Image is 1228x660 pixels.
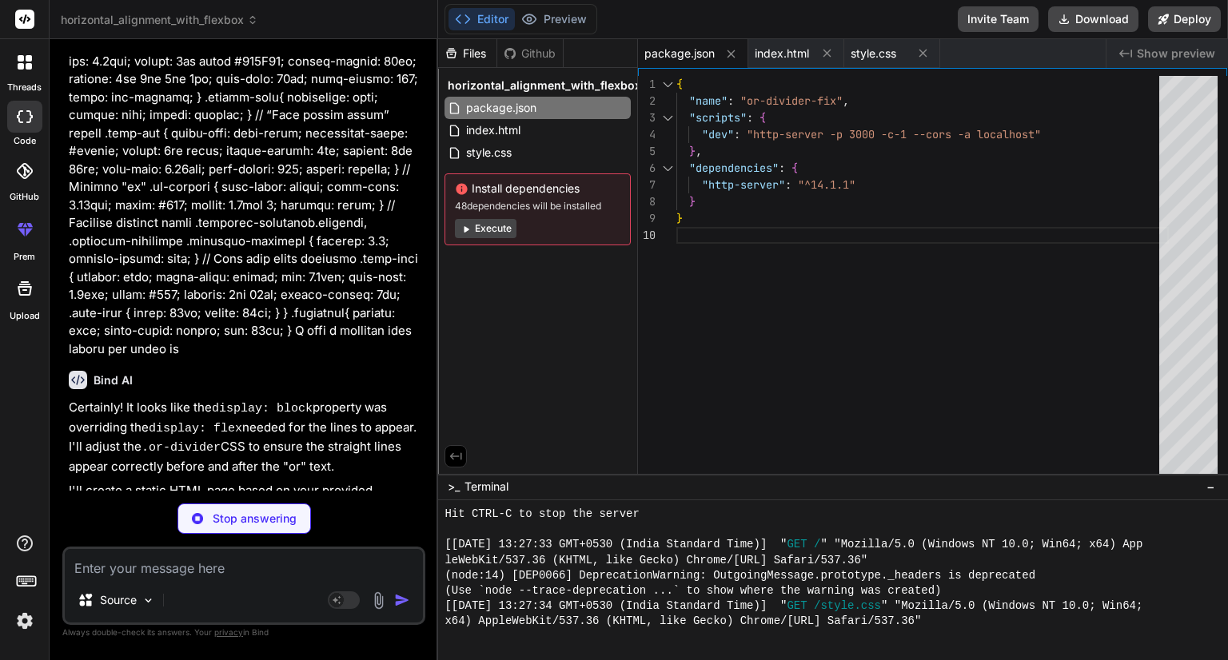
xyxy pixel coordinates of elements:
img: settings [11,607,38,634]
span: } [676,211,683,225]
span: horizontal_alignment_with_flexbox [61,12,258,28]
p: Stop answering [213,511,297,527]
span: − [1206,479,1215,495]
span: , [843,93,849,108]
div: 1 [638,76,656,93]
code: display: flex [149,422,242,435]
code: display: block [212,402,313,415]
span: : [728,93,734,108]
span: "dev" [702,127,734,141]
div: Github [497,46,563,62]
span: "dependencies" [689,161,779,175]
span: privacy [214,627,243,637]
span: index.html [464,121,522,140]
span: [[DATE] 13:27:33 GMT+0530 (India Standard Time)] " [445,537,787,552]
span: [[DATE] 13:27:34 GMT+0530 (India Standard Time)] " [445,598,787,614]
label: threads [7,81,42,94]
span: { [791,161,798,175]
h6: Bind AI [94,372,133,388]
span: (Use `node --trace-deprecation ...` to show where the warning was created) [445,583,941,598]
span: Hit CTRL-C to stop the server [445,507,639,522]
span: package.json [464,98,538,117]
span: x64) AppleWebKit/537.36 (KHTML, like Gecko) Chrome/[URL] Safari/537.36" [445,614,921,629]
span: GET [787,537,807,552]
div: 3 [638,109,656,126]
span: "scripts" [689,110,747,125]
span: leWebKit/537.36 (KHTML, like Gecko) Chrome/[URL] Safari/537.36" [445,553,867,568]
span: : [779,161,785,175]
span: } [689,144,696,158]
span: /style.css [814,598,881,614]
span: Show preview [1137,46,1215,62]
span: "or-divider-fix" [740,93,843,108]
button: Invite Team [958,6,1039,32]
span: } [689,194,696,209]
img: attachment [369,591,388,610]
span: { [676,77,683,91]
p: Certainly! It looks like the property was overriding the needed for the lines to appear. I'll adj... [69,399,422,475]
span: " "Mozilla/5.0 (Windows NT 10.0; Win64; x64) App [820,537,1142,552]
p: Source [100,592,137,608]
span: (node:14) [DEP0066] DeprecationWarning: OutgoingMessage.prototype._headers is deprecated [445,568,1035,583]
div: Files [438,46,496,62]
p: I'll create a static HTML page based on your provided structure to demonstrate this, incorporatin... [69,482,422,538]
button: Download [1048,6,1138,32]
div: 10 [638,227,656,244]
p: Always double-check its answers. Your in Bind [62,625,425,640]
span: / [814,537,820,552]
label: Upload [10,309,40,323]
span: 48 dependencies will be installed [455,200,620,213]
span: style.css [851,46,896,62]
span: { [760,110,766,125]
img: icon [394,592,410,608]
span: >_ [448,479,460,495]
div: 7 [638,177,656,193]
span: "http-server" [702,177,785,192]
label: prem [14,250,35,264]
div: 6 [638,160,656,177]
span: package.json [644,46,715,62]
div: Click to collapse the range. [657,76,678,93]
span: , [696,144,702,158]
button: Execute [455,219,516,238]
span: GET [787,598,807,614]
button: Preview [515,8,593,30]
div: Click to collapse the range. [657,160,678,177]
span: style.css [464,143,513,162]
div: 2 [638,93,656,109]
div: 4 [638,126,656,143]
label: code [14,134,36,148]
span: " "Mozilla/5.0 (Windows NT 10.0; Win64; [881,598,1142,614]
div: 5 [638,143,656,160]
div: 8 [638,193,656,210]
div: Click to collapse the range. [657,109,678,126]
div: 9 [638,210,656,227]
span: horizontal_alignment_with_flexbox [448,78,641,93]
span: Terminal [464,479,508,495]
span: "name" [689,93,728,108]
span: : [747,110,753,125]
span: : [734,127,740,141]
button: − [1203,474,1218,499]
span: "http-server -p 3000 -c-1 --cors -a localhost" [747,127,1041,141]
span: : [785,177,791,192]
button: Deploy [1148,6,1221,32]
span: "^14.1.1" [798,177,855,192]
label: GitHub [10,190,39,204]
span: Install dependencies [455,181,620,197]
span: index.html [755,46,809,62]
button: Editor [449,8,515,30]
code: .or-divider [142,441,221,455]
img: Pick Models [142,594,155,607]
